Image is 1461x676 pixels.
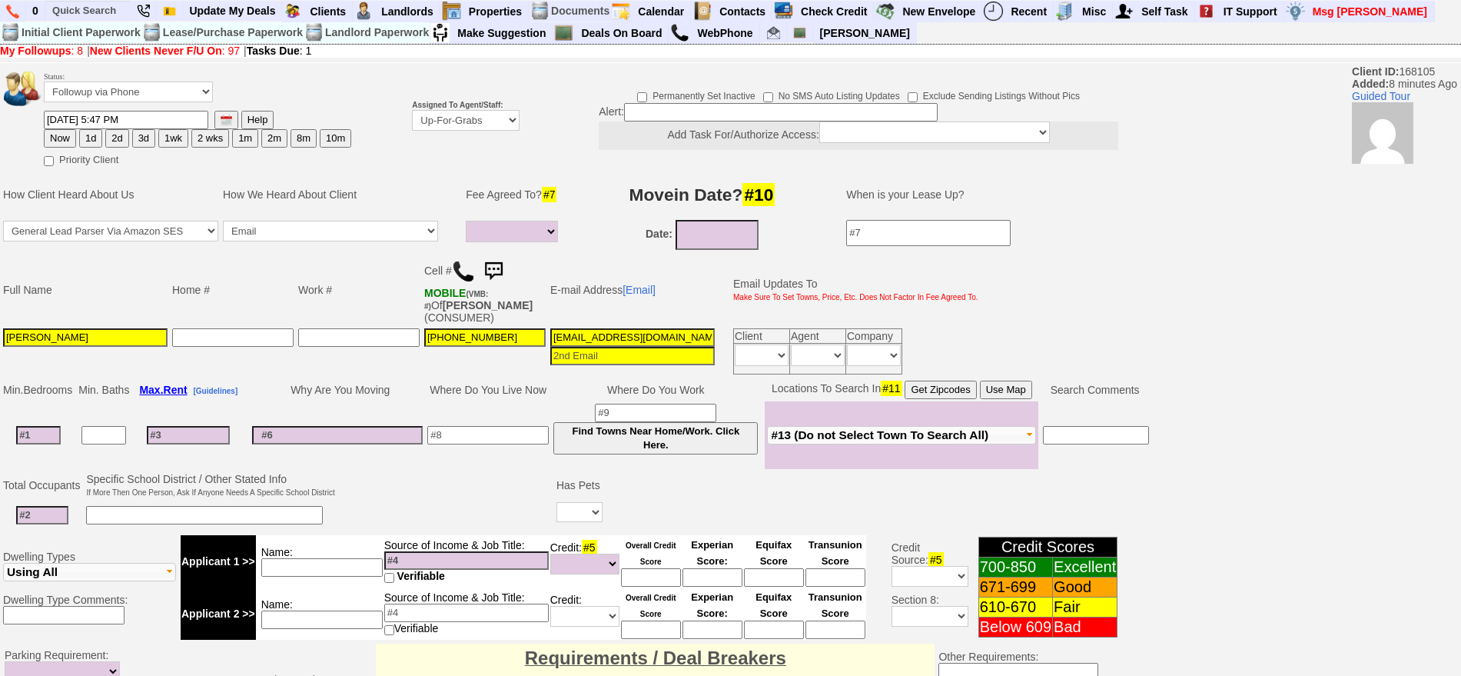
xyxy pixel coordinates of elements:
img: creditreport.png [774,2,793,21]
label: No SMS Auto Listing Updates [763,85,900,103]
a: [PERSON_NAME] [814,23,916,43]
a: New Envelope [896,2,982,22]
td: Landlord Paperwork [324,22,430,43]
font: Equifax Score [755,591,792,619]
button: Use Map [980,381,1032,399]
img: Bookmark.png [163,5,176,18]
td: Client [734,328,790,343]
input: Ask Customer: Do You Know Your Equifax Credit Score [744,568,804,587]
td: Credit: [550,535,620,588]
input: Ask Customer: Do You Know Your Experian Credit Score [682,621,742,639]
input: #4 [384,604,549,622]
button: Get Zipcodes [905,381,976,399]
input: Ask Customer: Do You Know Your Equifax Credit Score [744,621,804,639]
td: Applicant 2 >> [181,588,256,640]
b: [Guidelines] [193,387,237,395]
img: phone.png [6,5,19,18]
img: docs.png [1,23,20,42]
button: 1wk [158,129,188,148]
img: contact.png [692,2,712,21]
img: people.png [4,72,50,106]
button: 8m [291,129,317,148]
a: New Clients Never F/U On: 97 [90,45,240,57]
button: #13 (Do not Select Town To Search All) [767,426,1036,445]
a: Make Suggestion [451,23,553,43]
font: Experian Score: [691,539,733,567]
td: 671-699 [978,578,1052,598]
img: properties.png [442,2,461,21]
b: T-Mobile USA, Inc. [424,287,488,311]
a: Misc [1076,2,1113,22]
a: Recent [1004,2,1054,22]
font: Overall Credit Score [626,594,676,618]
b: [PERSON_NAME] [443,299,533,311]
td: Specific School District / Other Stated Info [84,471,337,500]
input: Permanently Set Inactive [637,92,647,102]
b: Date: [646,228,672,240]
td: Dwelling Types Dwelling Type Comments: [1,533,178,642]
img: su2.jpg [430,23,450,42]
font: Transunion Score [809,591,862,619]
input: Ask Customer: Do You Know Your Overall Credit Score [621,621,681,639]
span: Verifiable [397,570,445,582]
button: Using All [3,563,176,581]
input: #7 [846,220,1011,246]
button: 1d [79,129,102,148]
td: When is your Lease Up? [831,171,1143,218]
a: Guided Tour [1352,90,1410,102]
a: Clients [304,2,353,22]
div: Alert: [599,103,1118,150]
img: chalkboard.png [554,23,573,42]
td: Good [1053,578,1117,598]
button: Find Towns Near Home/Work. Click Here. [553,422,758,455]
font: (VMB: #) [424,290,488,311]
img: call.png [670,23,689,42]
input: Priority Client [44,156,54,166]
input: 2nd Email [550,347,715,365]
a: [Email] [623,284,656,296]
span: #7 [542,187,557,202]
td: Name: [256,535,384,588]
input: #3 [147,426,230,445]
input: 1st Email - Question #0 [550,328,715,347]
button: 2d [105,129,128,148]
span: Rent [164,384,188,396]
b: [DATE] [1,1,54,24]
td: Total Occupants [1,471,84,500]
a: WebPhone [691,23,759,43]
td: Email Updates To [722,254,981,326]
button: 1m [232,129,258,148]
font: Log [1124,25,1147,38]
img: 202d81ddcd4a53b9afebaae8d5c8d541 [1352,102,1413,164]
a: [Reply] [55,149,94,162]
span: 168105 8 minutes Ago [1352,65,1461,164]
button: 10m [320,129,351,148]
td: Home # [170,254,296,326]
td: Applicant 1 >> [181,535,256,588]
a: 0 [26,1,45,21]
b: Added: [1352,78,1389,90]
td: Work # [296,254,422,326]
a: Update My Deals [183,1,282,21]
td: Below 609 [978,618,1052,638]
u: Loremips do sitametcon adipiscinge seddo Eiusmodt Inc, Utlabor, ET, 51761 - d {magn-aliquaenim: a... [55,25,1093,148]
td: 700-850 [978,558,1052,578]
span: #13 (Do not Select Town To Search All) [771,428,988,441]
b: Client ID: [1352,65,1399,78]
img: money.png [1286,2,1305,21]
td: Company [846,328,902,343]
td: Excellent [1053,558,1117,578]
td: Where Do You Work [551,378,760,401]
td: Name: [256,588,384,640]
img: docs.png [304,23,324,42]
font: Requirements / Deal Breakers [525,648,786,668]
button: 3d [132,129,155,148]
td: Credit Scores [978,538,1117,558]
input: Exclude Sending Listings Without Pics [908,92,918,102]
img: myadd.png [1114,2,1134,21]
b: New Clients Never F/U On [90,45,222,57]
td: Initial Client Paperwork [21,22,141,43]
input: No SMS Auto Listing Updates [763,92,773,102]
font: If More Then One Person, Ask If Anyone Needs A Specific School District [86,488,334,497]
a: [Guidelines] [193,384,237,396]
